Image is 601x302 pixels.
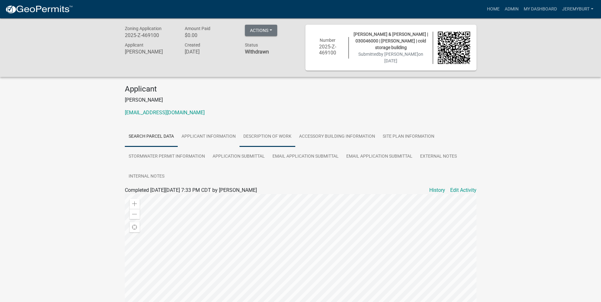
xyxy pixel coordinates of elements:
[125,110,205,116] a: [EMAIL_ADDRESS][DOMAIN_NAME]
[125,96,476,104] p: [PERSON_NAME]
[342,147,416,167] a: Email APPLICATION SUBMITTAL
[130,209,140,219] div: Zoom out
[125,85,476,94] h4: Applicant
[125,26,162,31] span: Zoning Application
[354,32,428,50] span: [PERSON_NAME] & [PERSON_NAME] | 030046000 | [PERSON_NAME] | cold storage building
[245,25,277,36] button: Actions
[130,222,140,232] div: Find my location
[125,49,176,55] h6: [PERSON_NAME]
[559,3,596,15] a: JeremyBurt
[125,32,176,38] h6: 2025-Z-469100
[450,186,476,194] a: Edit Activity
[312,44,344,56] h6: 2025-Z-469100
[379,52,418,57] span: by [PERSON_NAME]
[484,3,502,15] a: Home
[209,147,269,167] a: APPLICATION SUBMITTAL
[125,42,144,47] span: Applicant
[185,49,235,55] h6: [DATE]
[245,42,258,47] span: Status
[438,32,470,64] img: QR code
[185,26,210,31] span: Amount Paid
[185,42,200,47] span: Created
[240,127,295,147] a: DESCRIPTION OF WORK
[320,38,336,43] span: Number
[521,3,559,15] a: My Dashboard
[125,187,257,193] span: Completed [DATE][DATE] 7:33 PM CDT by [PERSON_NAME]
[358,52,423,63] span: Submitted on [DATE]
[178,127,240,147] a: APPLICANT INFORMATION
[125,167,168,187] a: Internal Notes
[429,186,445,194] a: History
[295,127,379,147] a: ACCESSORY BUILDING INFORMATION
[125,127,178,147] a: Search Parcel Data
[130,199,140,209] div: Zoom in
[245,49,269,55] strong: Withdrawn
[379,127,438,147] a: SITE PLAN INFORMATION
[502,3,521,15] a: Admin
[125,147,209,167] a: STORMWATER PERMIT INFORMATION
[416,147,461,167] a: External Notes
[185,32,235,38] h6: $0.00
[269,147,342,167] a: Email APPLICATION SUBMITTAL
